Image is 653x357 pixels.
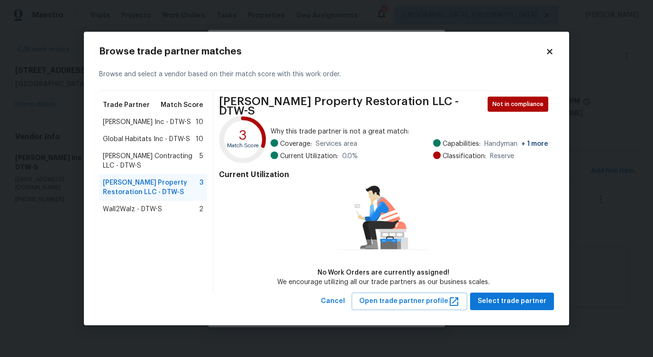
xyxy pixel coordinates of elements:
[342,152,358,161] span: 0.0 %
[443,139,481,149] span: Capabilities:
[103,134,190,144] span: Global Habitats Inc - DTW-S
[99,58,554,91] div: Browse and select a vendor based on their match score with this work order.
[277,268,490,277] div: No Work Orders are currently assigned!
[321,295,345,307] span: Cancel
[490,152,514,161] span: Reserve
[103,152,200,170] span: [PERSON_NAME] Contracting LLC - DTW-S
[443,152,486,161] span: Classification:
[219,170,548,179] h4: Current Utilization
[359,295,460,307] span: Open trade partner profile
[103,178,200,197] span: [PERSON_NAME] Property Restoration LLC - DTW-S
[219,97,485,116] span: [PERSON_NAME] Property Restoration LLC - DTW-S
[492,99,547,109] span: Not in compliance
[200,152,203,170] span: 5
[484,139,548,149] span: Handyman
[196,117,203,127] span: 10
[196,134,203,144] span: 10
[103,205,162,214] span: Wall2Walz - DTW-S
[271,127,548,136] span: Why this trade partner is not a great match:
[280,139,312,149] span: Coverage:
[239,129,247,142] text: 3
[161,100,203,110] span: Match Score
[99,47,545,56] h2: Browse trade partner matches
[352,293,467,310] button: Open trade partner profile
[227,143,259,149] text: Match Score
[521,141,548,147] span: + 1 more
[200,178,203,197] span: 3
[277,277,490,287] div: We encourage utilizing all our trade partners as our business scales.
[316,139,357,149] span: Services area
[280,152,338,161] span: Current Utilization:
[103,100,150,110] span: Trade Partner
[103,117,191,127] span: [PERSON_NAME] Inc - DTW-S
[478,295,546,307] span: Select trade partner
[199,205,203,214] span: 2
[470,293,554,310] button: Select trade partner
[317,293,349,310] button: Cancel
